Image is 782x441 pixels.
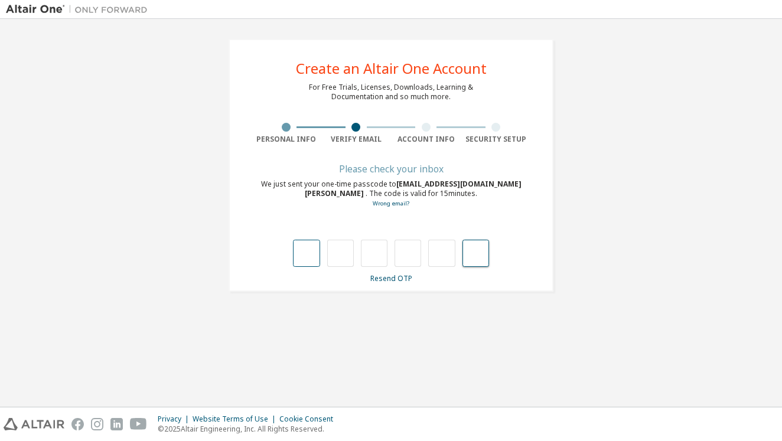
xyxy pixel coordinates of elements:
div: Create an Altair One Account [296,61,487,76]
div: Privacy [158,414,193,424]
div: Cookie Consent [279,414,340,424]
div: For Free Trials, Licenses, Downloads, Learning & Documentation and so much more. [309,83,473,102]
a: Resend OTP [370,273,412,283]
img: linkedin.svg [110,418,123,430]
div: Personal Info [251,135,321,144]
div: Account Info [391,135,461,144]
img: facebook.svg [71,418,84,430]
div: Website Terms of Use [193,414,279,424]
div: Please check your inbox [251,165,531,172]
img: Altair One [6,4,154,15]
a: Go back to the registration form [373,200,409,207]
div: Security Setup [461,135,532,144]
div: We just sent your one-time passcode to . The code is valid for 15 minutes. [251,179,531,208]
p: © 2025 Altair Engineering, Inc. All Rights Reserved. [158,424,340,434]
img: altair_logo.svg [4,418,64,430]
span: [EMAIL_ADDRESS][DOMAIN_NAME][PERSON_NAME] [305,179,522,198]
img: instagram.svg [91,418,103,430]
img: youtube.svg [130,418,147,430]
div: Verify Email [321,135,392,144]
